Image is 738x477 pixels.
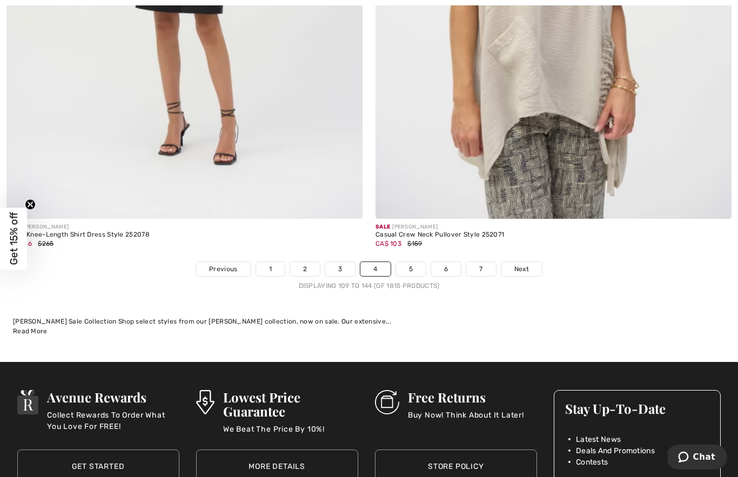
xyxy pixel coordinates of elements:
[256,262,285,276] a: 1
[375,240,401,247] span: CA$ 103
[196,262,250,276] a: Previous
[6,231,150,239] div: Floral Knee-Length Shirt Dress Style 252078
[223,424,358,445] p: We Beat The Price By 10%!
[668,445,727,472] iframe: Opens a widget where you can chat to one of our agents
[38,240,53,247] span: $265
[514,264,529,274] span: Next
[13,327,48,335] span: Read More
[576,434,621,445] span: Latest News
[17,390,39,414] img: Avenue Rewards
[431,262,461,276] a: 6
[407,240,422,247] span: $159
[47,409,179,431] p: Collect Rewards To Order What You Love For FREE!
[209,264,237,274] span: Previous
[375,231,504,239] div: Casual Crew Neck Pullover Style 252071
[47,390,179,404] h3: Avenue Rewards
[576,456,608,468] span: Contests
[501,262,542,276] a: Next
[375,390,399,414] img: Free Returns
[565,401,710,415] h3: Stay Up-To-Date
[360,262,390,276] a: 4
[466,262,495,276] a: 7
[408,409,524,431] p: Buy Now! Think About It Later!
[13,317,725,326] div: [PERSON_NAME] Sale Collection Shop select styles from our [PERSON_NAME] collection, now on sale. ...
[325,262,355,276] a: 3
[6,223,150,231] div: [PERSON_NAME]
[290,262,320,276] a: 2
[408,390,524,404] h3: Free Returns
[375,223,504,231] div: [PERSON_NAME]
[8,212,20,265] span: Get 15% off
[576,445,655,456] span: Deals And Promotions
[223,390,358,418] h3: Lowest Price Guarantee
[396,262,426,276] a: 5
[375,224,390,230] span: Sale
[25,199,36,210] button: Close teaser
[196,390,214,414] img: Lowest Price Guarantee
